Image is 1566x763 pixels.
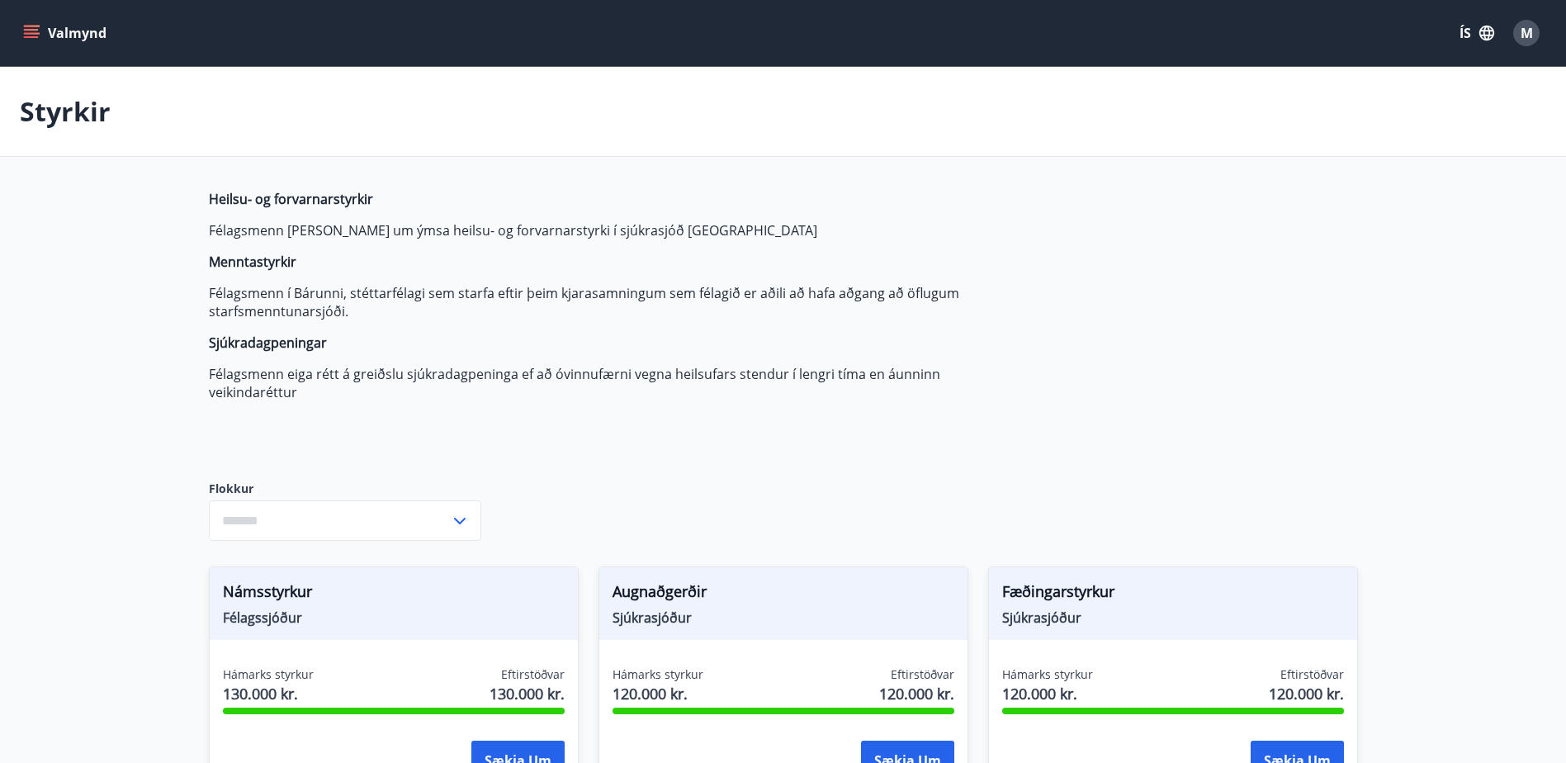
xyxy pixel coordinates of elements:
[209,365,988,401] p: Félagsmenn eiga rétt á greiðslu sjúkradagpeninga ef að óvinnufærni vegna heilsufars stendur í len...
[223,666,314,683] span: Hámarks styrkur
[891,666,954,683] span: Eftirstöðvar
[501,666,565,683] span: Eftirstöðvar
[1280,666,1344,683] span: Eftirstöðvar
[1002,581,1344,609] span: Fæðingarstyrkur
[490,683,565,704] span: 130.000 kr.
[1450,18,1503,48] button: ÍS
[223,581,565,609] span: Námsstyrkur
[613,666,703,683] span: Hámarks styrkur
[1521,24,1533,42] span: M
[879,683,954,704] span: 120.000 kr.
[209,253,296,271] strong: Menntastyrkir
[1002,609,1344,627] span: Sjúkrasjóður
[1002,666,1093,683] span: Hámarks styrkur
[20,18,113,48] button: menu
[209,334,327,352] strong: Sjúkradagpeningar
[1002,683,1093,704] span: 120.000 kr.
[209,481,481,497] label: Flokkur
[613,609,954,627] span: Sjúkrasjóður
[20,93,111,130] p: Styrkir
[1269,683,1344,704] span: 120.000 kr.
[209,221,988,239] p: Félagsmenn [PERSON_NAME] um ýmsa heilsu- og forvarnarstyrki í sjúkrasjóð [GEOGRAPHIC_DATA]
[223,609,565,627] span: Félagssjóður
[209,284,988,320] p: Félagsmenn í Bárunni, stéttarfélagi sem starfa eftir þeim kjarasamningum sem félagið er aðili að ...
[223,683,314,704] span: 130.000 kr.
[1507,13,1546,53] button: M
[209,190,373,208] strong: Heilsu- og forvarnarstyrkir
[613,581,954,609] span: Augnaðgerðir
[613,683,703,704] span: 120.000 kr.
